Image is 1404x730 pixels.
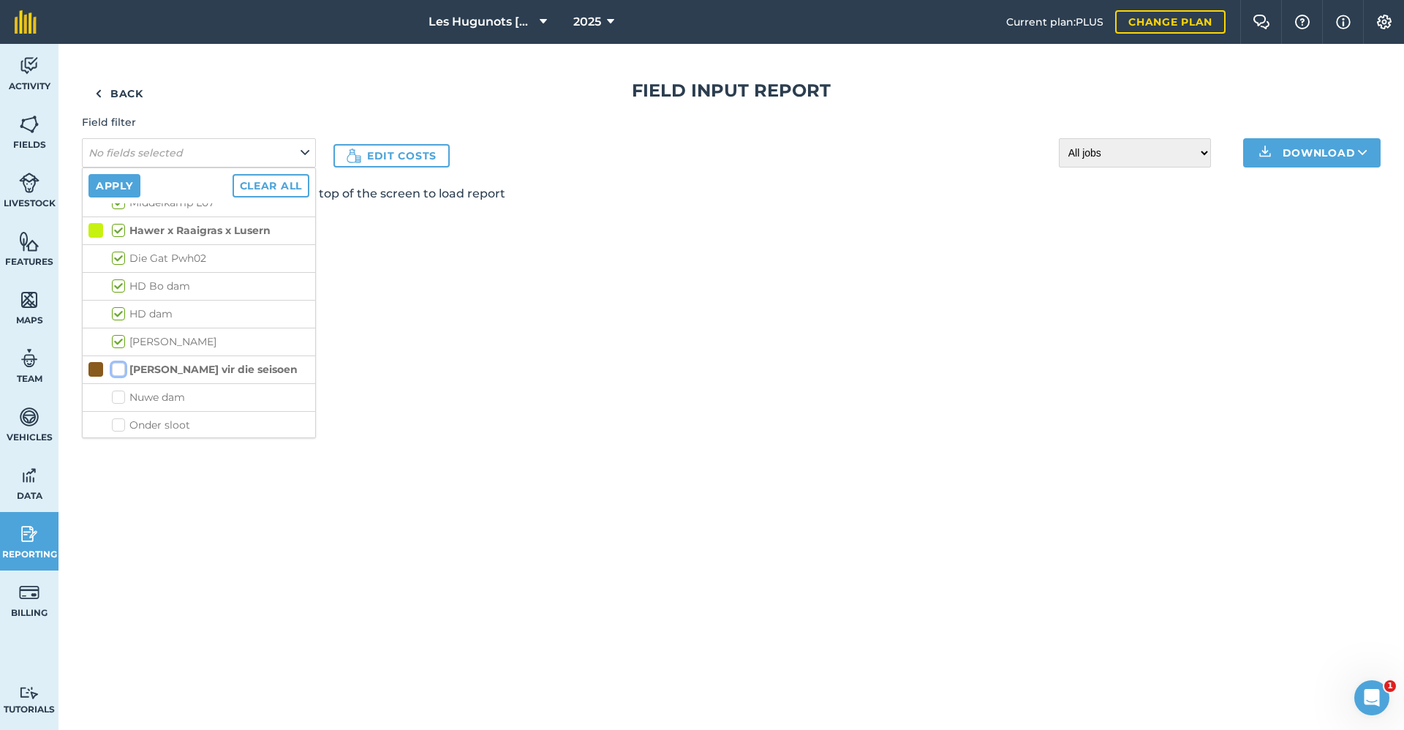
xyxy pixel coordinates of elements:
[1294,15,1311,29] img: A question mark icon
[233,174,309,197] button: Clear all
[429,13,534,31] span: Les Hugunots [GEOGRAPHIC_DATA]
[88,146,183,159] em: No fields selected
[19,686,39,700] img: svg+xml;base64,PD94bWwgdmVyc2lvbj0iMS4wIiBlbmNvZGluZz0idXRmLTgiPz4KPCEtLSBHZW5lcmF0b3I6IEFkb2JlIE...
[112,279,309,294] label: HD Bo dam
[19,55,39,77] img: svg+xml;base64,PD94bWwgdmVyc2lvbj0iMS4wIiBlbmNvZGluZz0idXRmLTgiPz4KPCEtLSBHZW5lcmF0b3I6IEFkb2JlIE...
[82,114,316,130] h4: Field filter
[112,195,309,211] label: Middelkamp L07
[82,79,1381,102] h1: Field Input Report
[1256,144,1274,162] img: Download icon
[129,363,298,376] strong: [PERSON_NAME] vir die seisoen
[112,334,309,350] label: [PERSON_NAME]
[19,406,39,428] img: svg+xml;base64,PD94bWwgdmVyc2lvbj0iMS4wIiBlbmNvZGluZz0idXRmLTgiPz4KPCEtLSBHZW5lcmF0b3I6IEFkb2JlIE...
[82,138,316,168] button: No fields selected
[1006,14,1103,30] span: Current plan : PLUS
[129,224,271,237] strong: Hawer x Raaigras x Lusern
[19,230,39,252] img: svg+xml;base64,PHN2ZyB4bWxucz0iaHR0cDovL3d3dy53My5vcmcvMjAwMC9zdmciIHdpZHRoPSI1NiIgaGVpZ2h0PSI2MC...
[112,390,309,405] label: Nuwe dam
[19,347,39,369] img: svg+xml;base64,PD94bWwgdmVyc2lvbj0iMS4wIiBlbmNvZGluZz0idXRmLTgiPz4KPCEtLSBHZW5lcmF0b3I6IEFkb2JlIE...
[112,306,309,322] label: HD dam
[112,251,309,266] label: Die Gat Pwh02
[1243,138,1381,168] button: Download
[333,144,450,168] a: Edit costs
[1336,13,1351,31] img: svg+xml;base64,PHN2ZyB4bWxucz0iaHR0cDovL3d3dy53My5vcmcvMjAwMC9zdmciIHdpZHRoPSIxNyIgaGVpZ2h0PSIxNy...
[19,289,39,311] img: svg+xml;base64,PHN2ZyB4bWxucz0iaHR0cDovL3d3dy53My5vcmcvMjAwMC9zdmciIHdpZHRoPSI1NiIgaGVpZ2h0PSI2MC...
[112,418,309,433] label: Onder sloot
[1384,680,1396,692] span: 1
[82,79,156,108] a: Back
[19,464,39,486] img: svg+xml;base64,PD94bWwgdmVyc2lvbj0iMS4wIiBlbmNvZGluZz0idXRmLTgiPz4KPCEtLSBHZW5lcmF0b3I6IEFkb2JlIE...
[95,85,102,102] img: svg+xml;base64,PHN2ZyB4bWxucz0iaHR0cDovL3d3dy53My5vcmcvMjAwMC9zdmciIHdpZHRoPSI5IiBoZWlnaHQ9IjI0Ii...
[15,10,37,34] img: fieldmargin Logo
[19,172,39,194] img: svg+xml;base64,PD94bWwgdmVyc2lvbj0iMS4wIiBlbmNvZGluZz0idXRmLTgiPz4KPCEtLSBHZW5lcmF0b3I6IEFkb2JlIE...
[1375,15,1393,29] img: A cog icon
[1354,680,1389,715] iframe: Intercom live chat
[88,174,140,197] button: Apply
[19,582,39,603] img: svg+xml;base64,PD94bWwgdmVyc2lvbj0iMS4wIiBlbmNvZGluZz0idXRmLTgiPz4KPCEtLSBHZW5lcmF0b3I6IEFkb2JlIE...
[19,113,39,135] img: svg+xml;base64,PHN2ZyB4bWxucz0iaHR0cDovL3d3dy53My5vcmcvMjAwMC9zdmciIHdpZHRoPSI1NiIgaGVpZ2h0PSI2MC...
[1115,10,1226,34] a: Change plan
[19,523,39,545] img: svg+xml;base64,PD94bWwgdmVyc2lvbj0iMS4wIiBlbmNvZGluZz0idXRmLTgiPz4KPCEtLSBHZW5lcmF0b3I6IEFkb2JlIE...
[1253,15,1270,29] img: Two speech bubbles overlapping with the left bubble in the forefront
[573,13,601,31] span: 2025
[82,185,1381,203] p: Select fields using the dropdown at the top of the screen to load report
[347,148,361,163] img: Icon showing a money bag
